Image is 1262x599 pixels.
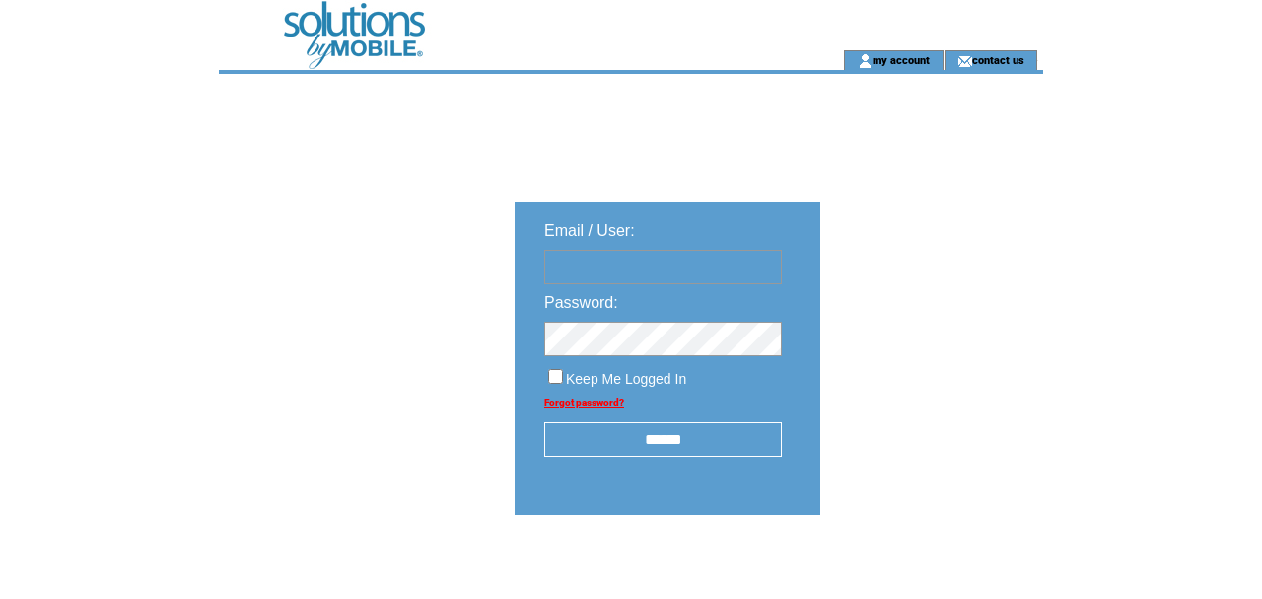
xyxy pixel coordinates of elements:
img: contact_us_icon.gif [957,53,972,69]
a: Forgot password? [544,397,624,408]
a: contact us [972,53,1024,66]
span: Keep Me Logged In [566,371,686,387]
img: account_icon.gif [858,53,873,69]
a: my account [873,53,930,66]
span: Email / User: [544,222,635,239]
span: Password: [544,294,618,311]
img: transparent.png [877,564,976,589]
